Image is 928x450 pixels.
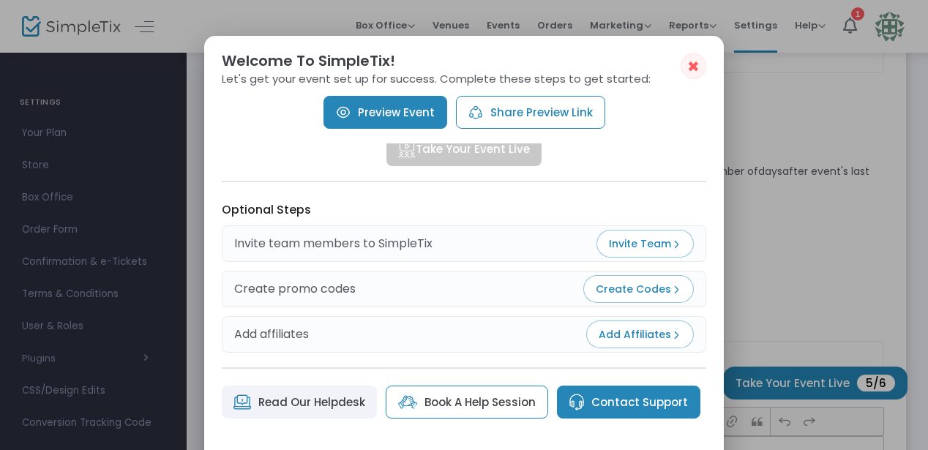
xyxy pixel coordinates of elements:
[234,280,356,298] div: Create promo codes
[386,133,542,166] button: Take Your Event Live
[687,58,700,75] span: ✖
[222,386,377,419] a: Read Our Helpdesk
[234,326,309,343] div: Add affiliates
[222,203,706,217] h3: Optional Steps
[609,236,681,251] span: Invite Team
[596,282,681,296] span: Create Codes
[681,53,706,79] button: ✖
[222,73,706,84] p: Let's get your event set up for success. Complete these steps to get started:
[557,386,700,419] a: Contact Support
[599,327,681,342] span: Add Affiliates
[222,53,706,68] h2: Welcome To SimpleTix!
[398,141,530,158] span: Take Your Event Live
[586,320,694,348] button: Add Affiliates
[596,230,694,258] button: Invite Team
[456,96,605,129] button: Share Preview Link
[234,235,433,252] div: Invite team members to SimpleTix
[583,275,694,303] button: Create Codes
[386,386,548,419] a: Book A Help Session
[323,96,447,129] a: Preview Event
